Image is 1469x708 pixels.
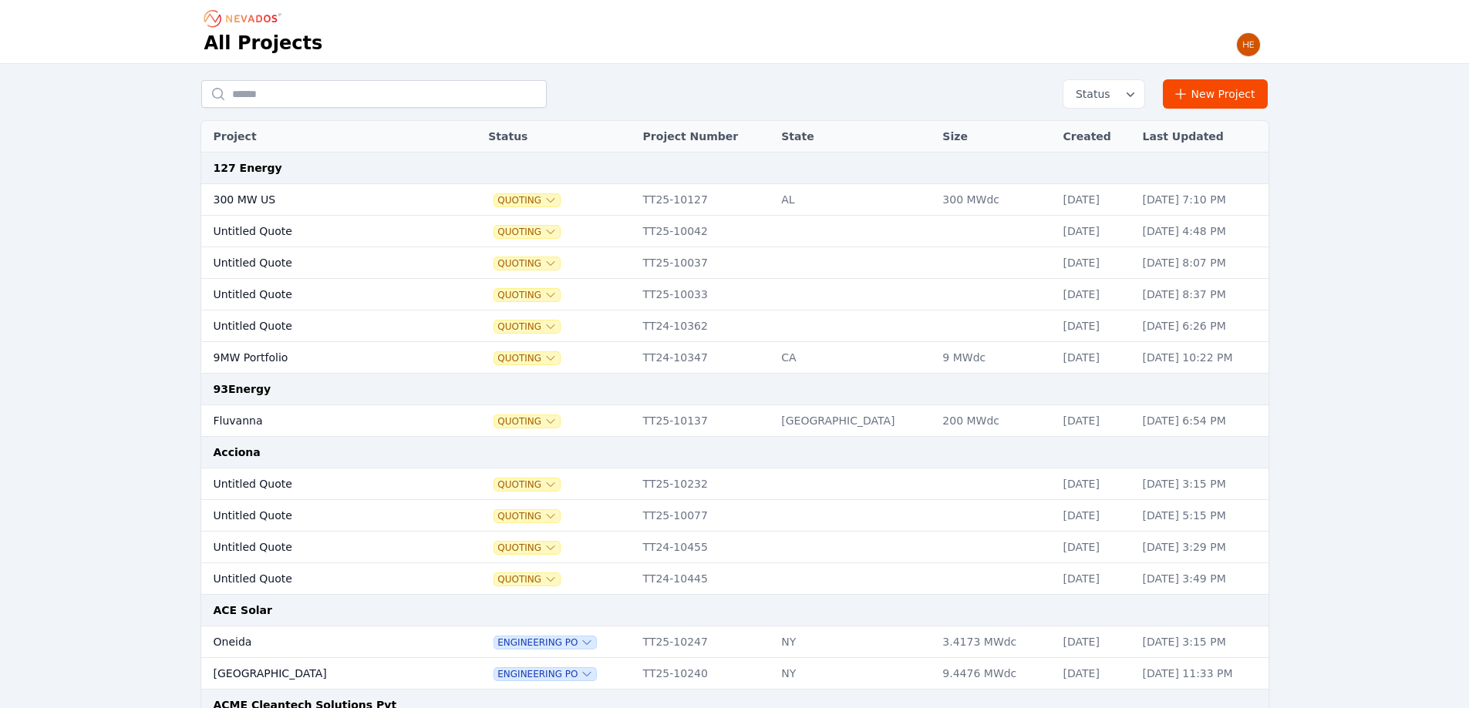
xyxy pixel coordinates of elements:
[1063,80,1144,108] button: Status
[201,310,443,342] td: Untitled Quote
[494,636,596,649] button: Engineering PO
[494,320,560,333] span: Quoting
[1135,310,1269,342] td: [DATE] 6:26 PM
[201,153,1269,184] td: 127 Energy
[635,247,774,279] td: TT25-10037
[1135,658,1269,690] td: [DATE] 11:33 PM
[635,468,774,500] td: TT25-10232
[773,626,935,658] td: NY
[201,626,443,658] td: Oneida
[1135,216,1269,247] td: [DATE] 4:48 PM
[1135,500,1269,532] td: [DATE] 5:15 PM
[1135,121,1269,153] th: Last Updated
[494,478,560,491] button: Quoting
[201,468,1269,500] tr: Untitled QuoteQuotingTT25-10232[DATE][DATE] 3:15 PM
[494,257,560,270] button: Quoting
[494,542,560,554] button: Quoting
[201,658,1269,690] tr: [GEOGRAPHIC_DATA]Engineering POTT25-10240NY9.4476 MWdc[DATE][DATE] 11:33 PM
[201,595,1269,626] td: ACE Solar
[1135,279,1269,310] td: [DATE] 8:37 PM
[1056,184,1135,216] td: [DATE]
[201,437,1269,468] td: Acciona
[201,342,1269,374] tr: 9MW PortfolioQuotingTT24-10347CA9 MWdc[DATE][DATE] 10:22 PM
[204,6,286,31] nav: Breadcrumb
[1135,468,1269,500] td: [DATE] 3:15 PM
[635,342,774,374] td: TT24-10347
[494,289,560,301] button: Quoting
[1163,79,1269,109] a: New Project
[201,184,1269,216] tr: 300 MW USQuotingTT25-10127AL300 MWdc[DATE][DATE] 7:10 PM
[1056,658,1135,690] td: [DATE]
[635,405,774,437] td: TT25-10137
[494,415,560,428] button: Quoting
[635,310,774,342] td: TT24-10362
[204,31,323,55] h1: All Projects
[773,121,935,153] th: State
[201,374,1269,405] td: 93Energy
[201,216,1269,247] tr: Untitled QuoteQuotingTT25-10042[DATE][DATE] 4:48 PM
[201,121,443,153] th: Project
[1056,247,1135,279] td: [DATE]
[201,563,1269,595] tr: Untitled QuoteQuotingTT24-10445[DATE][DATE] 3:49 PM
[773,184,935,216] td: AL
[1056,310,1135,342] td: [DATE]
[494,194,560,206] button: Quoting
[773,658,935,690] td: NY
[201,342,443,374] td: 9MW Portfolio
[635,626,774,658] td: TT25-10247
[1056,500,1135,532] td: [DATE]
[935,658,1055,690] td: 9.4476 MWdc
[1056,626,1135,658] td: [DATE]
[201,216,443,247] td: Untitled Quote
[494,573,560,586] span: Quoting
[1135,247,1269,279] td: [DATE] 8:07 PM
[494,352,560,364] button: Quoting
[1056,563,1135,595] td: [DATE]
[1056,279,1135,310] td: [DATE]
[494,668,596,680] span: Engineering PO
[1236,32,1261,57] img: Henar Luque
[201,310,1269,342] tr: Untitled QuoteQuotingTT24-10362[DATE][DATE] 6:26 PM
[635,658,774,690] td: TT25-10240
[935,184,1055,216] td: 300 MWdc
[1056,216,1135,247] td: [DATE]
[201,500,1269,532] tr: Untitled QuoteQuotingTT25-10077[DATE][DATE] 5:15 PM
[935,121,1055,153] th: Size
[201,184,443,216] td: 300 MW US
[201,468,443,500] td: Untitled Quote
[635,279,774,310] td: TT25-10033
[480,121,635,153] th: Status
[1135,532,1269,563] td: [DATE] 3:29 PM
[1056,468,1135,500] td: [DATE]
[1135,342,1269,374] td: [DATE] 10:22 PM
[935,342,1055,374] td: 9 MWdc
[201,279,1269,310] tr: Untitled QuoteQuotingTT25-10033[DATE][DATE] 8:37 PM
[1135,563,1269,595] td: [DATE] 3:49 PM
[494,510,560,522] button: Quoting
[1135,405,1269,437] td: [DATE] 6:54 PM
[201,500,443,532] td: Untitled Quote
[635,216,774,247] td: TT25-10042
[494,226,560,238] button: Quoting
[935,626,1055,658] td: 3.4173 MWdc
[1135,626,1269,658] td: [DATE] 3:15 PM
[1135,184,1269,216] td: [DATE] 7:10 PM
[1056,532,1135,563] td: [DATE]
[201,626,1269,658] tr: OneidaEngineering POTT25-10247NY3.4173 MWdc[DATE][DATE] 3:15 PM
[201,658,443,690] td: [GEOGRAPHIC_DATA]
[635,532,774,563] td: TT24-10455
[935,405,1055,437] td: 200 MWdc
[635,184,774,216] td: TT25-10127
[1056,342,1135,374] td: [DATE]
[1056,121,1135,153] th: Created
[773,405,935,437] td: [GEOGRAPHIC_DATA]
[201,532,443,563] td: Untitled Quote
